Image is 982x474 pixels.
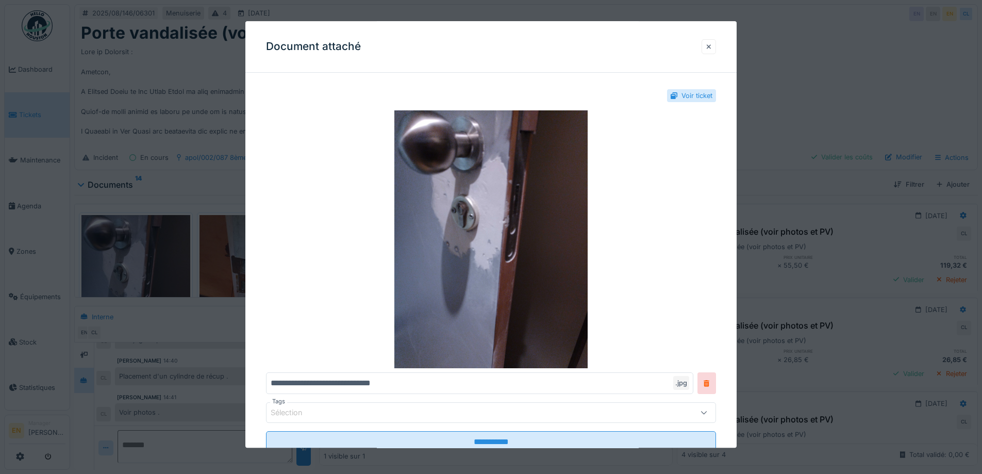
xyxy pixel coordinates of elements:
[270,398,287,406] label: Tags
[681,91,712,101] div: Voir ticket
[266,111,716,369] img: 0116b57b-2ee8-4f0c-8baa-84eba822ebde-17550017844598577052810693737729.jpg
[271,407,317,419] div: Sélection
[673,377,689,390] div: .jpg
[266,40,361,53] h3: Document attaché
